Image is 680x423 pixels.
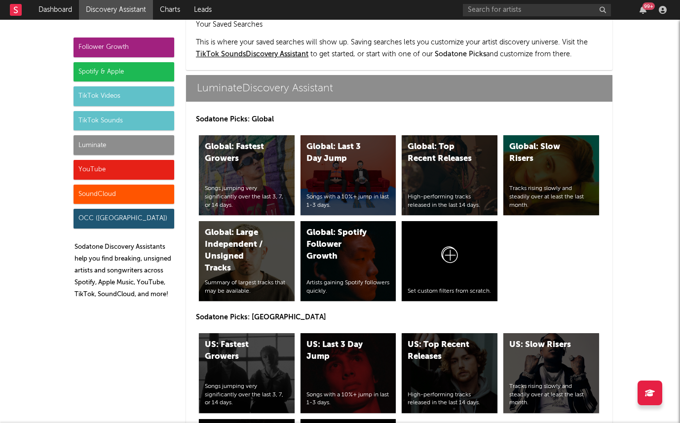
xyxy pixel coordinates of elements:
[196,311,603,323] p: Sodatone Picks: [GEOGRAPHIC_DATA]
[408,287,491,296] div: Set custom filters from scratch.
[306,227,374,263] div: Global: Spotify Follower Growth
[509,185,593,209] div: Tracks rising slowly and steadily over at least the last month.
[74,62,174,82] div: Spotify & Apple
[199,135,295,215] a: Global: Fastest GrowersSongs jumping very significantly over the last 3, 7, or 14 days.
[186,75,612,102] a: LuminateDiscovery Assistant
[503,135,599,215] a: Global: Slow RisersTracks rising slowly and steadily over at least the last month.
[196,114,603,125] p: Sodatone Picks: Global
[74,209,174,229] div: OCC ([GEOGRAPHIC_DATA])
[306,391,390,408] div: Songs with a 10%+ jump in last 1-3 days.
[306,193,390,210] div: Songs with a 10%+ jump in last 1-3 days.
[408,391,491,408] div: High-performing tracks released in the last 14 days.
[402,333,497,413] a: US: Top Recent ReleasesHigh-performing tracks released in the last 14 days.
[408,193,491,210] div: High-performing tracks released in the last 14 days.
[74,38,174,57] div: Follower Growth
[301,333,396,413] a: US: Last 3 Day JumpSongs with a 10%+ jump in last 1-3 days.
[301,221,396,301] a: Global: Spotify Follower GrowthArtists gaining Spotify followers quickly.
[199,221,295,301] a: Global: Large Independent / Unsigned TracksSummary of largest tracks that may be available.
[509,339,576,351] div: US: Slow Risers
[74,135,174,155] div: Luminate
[196,37,603,60] p: This is where your saved searches will show up. Saving searches lets you customize your artist di...
[408,339,475,363] div: US: Top Recent Releases
[509,383,593,407] div: Tracks rising slowly and steadily over at least the last month.
[196,19,603,31] h2: Your Saved Searches
[640,6,646,14] button: 99+
[509,141,576,165] div: Global: Slow Risers
[402,221,497,301] a: Set custom filters from scratch.
[205,383,289,407] div: Songs jumping very significantly over the last 3, 7, or 14 days.
[199,333,295,413] a: US: Fastest GrowersSongs jumping very significantly over the last 3, 7, or 14 days.
[205,185,289,209] div: Songs jumping very significantly over the last 3, 7, or 14 days.
[408,141,475,165] div: Global: Top Recent Releases
[402,135,497,215] a: Global: Top Recent ReleasesHigh-performing tracks released in the last 14 days.
[74,86,174,106] div: TikTok Videos
[306,141,374,165] div: Global: Last 3 Day Jump
[306,339,374,363] div: US: Last 3 Day Jump
[74,185,174,204] div: SoundCloud
[196,51,308,58] a: TikTok SoundsDiscovery Assistant
[435,51,486,58] span: Sodatone Picks
[205,279,289,296] div: Summary of largest tracks that may be available.
[205,227,272,274] div: Global: Large Independent / Unsigned Tracks
[301,135,396,215] a: Global: Last 3 Day JumpSongs with a 10%+ jump in last 1-3 days.
[75,241,174,301] p: Sodatone Discovery Assistants help you find breaking, unsigned artists and songwriters across Spo...
[463,4,611,16] input: Search for artists
[642,2,655,10] div: 99 +
[205,339,272,363] div: US: Fastest Growers
[74,160,174,180] div: YouTube
[306,279,390,296] div: Artists gaining Spotify followers quickly.
[503,333,599,413] a: US: Slow RisersTracks rising slowly and steadily over at least the last month.
[205,141,272,165] div: Global: Fastest Growers
[74,111,174,131] div: TikTok Sounds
